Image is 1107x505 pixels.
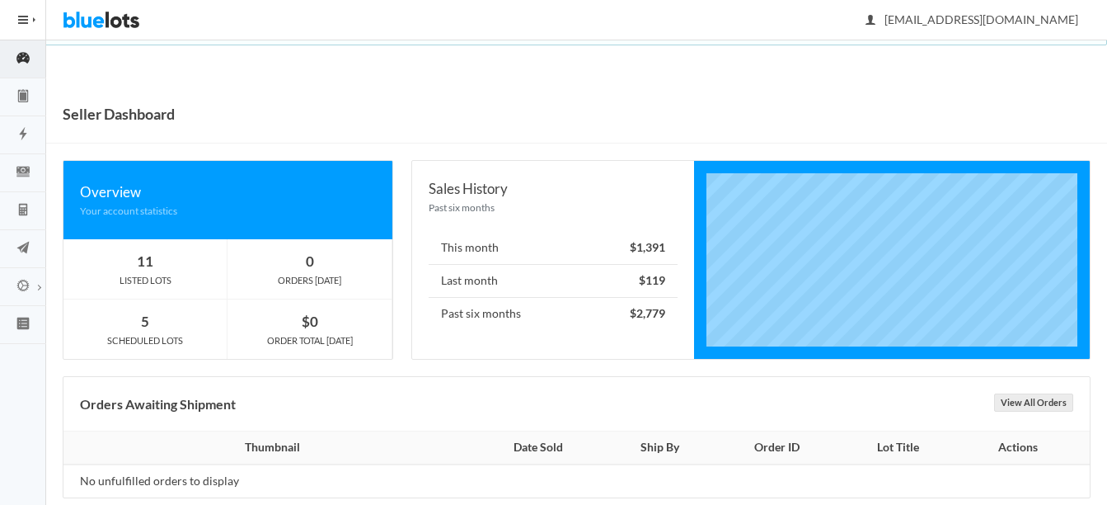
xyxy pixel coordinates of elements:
[715,432,839,465] th: Order ID
[63,333,227,348] div: SCHEDULED LOTS
[604,432,715,465] th: Ship By
[957,432,1091,465] th: Actions
[630,306,665,320] strong: $2,779
[839,432,956,465] th: Lot Title
[639,273,665,287] strong: $119
[429,200,678,215] div: Past six months
[63,432,471,465] th: Thumbnail
[80,181,376,203] div: Overview
[141,313,149,330] strong: 5
[429,177,678,200] div: Sales History
[429,297,678,330] li: Past six months
[80,203,376,219] div: Your account statistics
[63,465,471,498] td: No unfulfilled orders to display
[302,313,318,330] strong: $0
[994,394,1073,412] a: View All Orders
[866,12,1078,26] span: [EMAIL_ADDRESS][DOMAIN_NAME]
[227,273,392,288] div: ORDERS [DATE]
[63,273,227,288] div: LISTED LOTS
[63,101,175,126] h1: Seller Dashboard
[137,252,153,270] strong: 11
[630,240,665,254] strong: $1,391
[429,232,678,265] li: This month
[862,13,879,29] ion-icon: person
[429,264,678,298] li: Last month
[80,396,236,412] b: Orders Awaiting Shipment
[306,252,314,270] strong: 0
[227,333,392,348] div: ORDER TOTAL [DATE]
[471,432,604,465] th: Date Sold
